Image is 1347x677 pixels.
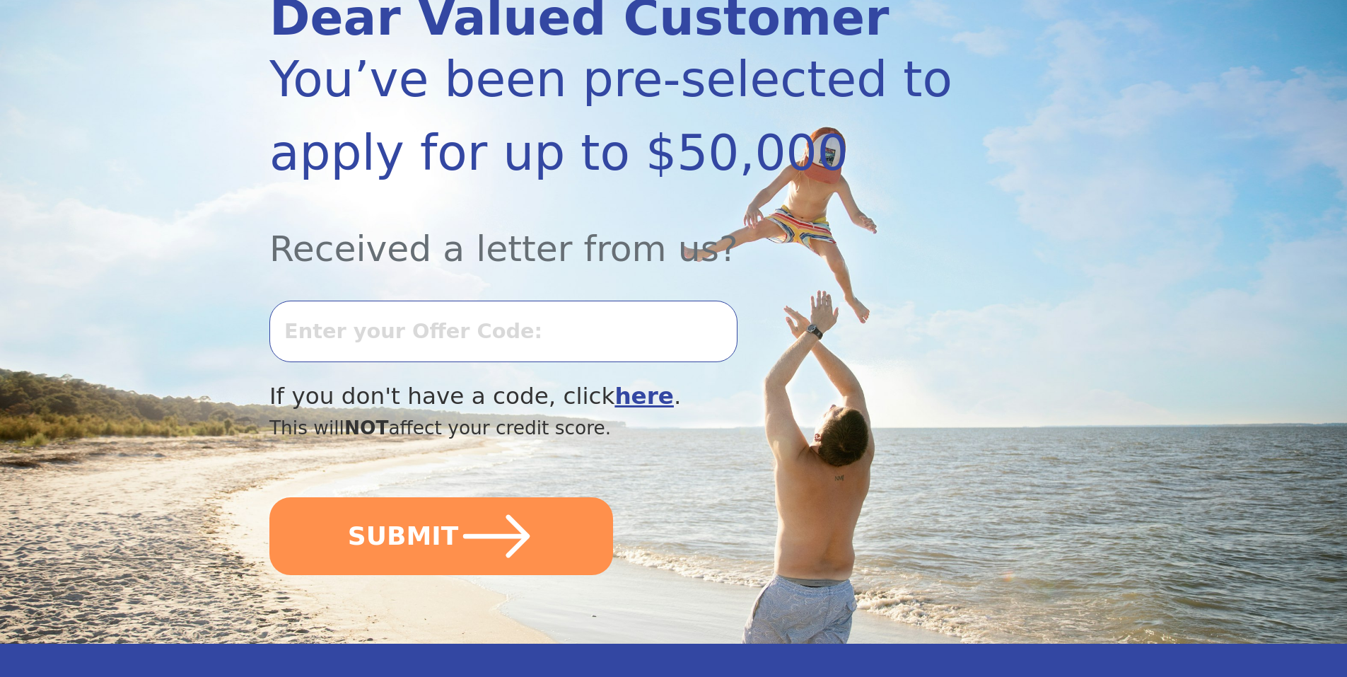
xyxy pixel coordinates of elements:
input: Enter your Offer Code: [269,301,737,361]
div: This will affect your credit score. [269,414,957,442]
span: NOT [344,417,389,439]
div: If you don't have a code, click . [269,379,957,414]
button: SUBMIT [269,497,613,575]
div: You’ve been pre-selected to apply for up to $50,000 [269,42,957,190]
div: Received a letter from us? [269,190,957,275]
a: here [614,383,674,410]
